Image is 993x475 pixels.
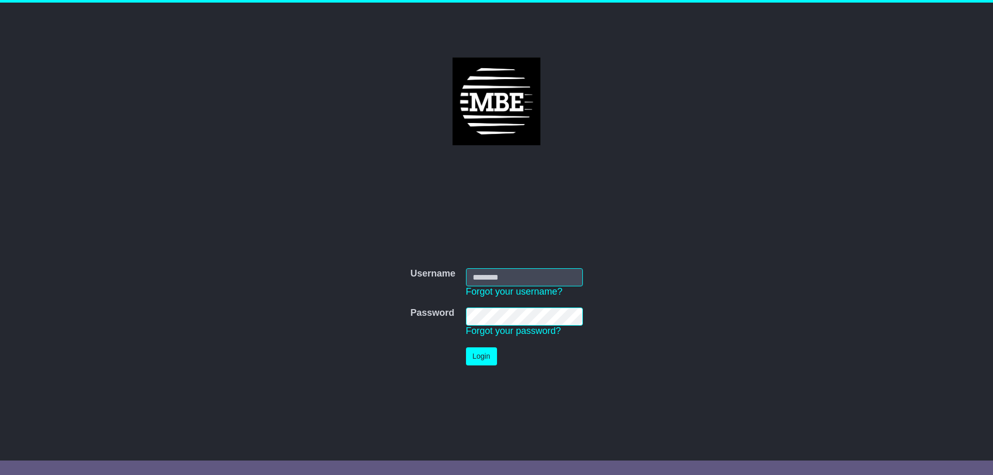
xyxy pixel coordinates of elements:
[466,326,561,336] a: Forgot your password?
[466,286,563,297] a: Forgot your username?
[466,347,497,365] button: Login
[453,57,540,145] img: MBE Parramatta
[410,308,454,319] label: Password
[410,268,455,280] label: Username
